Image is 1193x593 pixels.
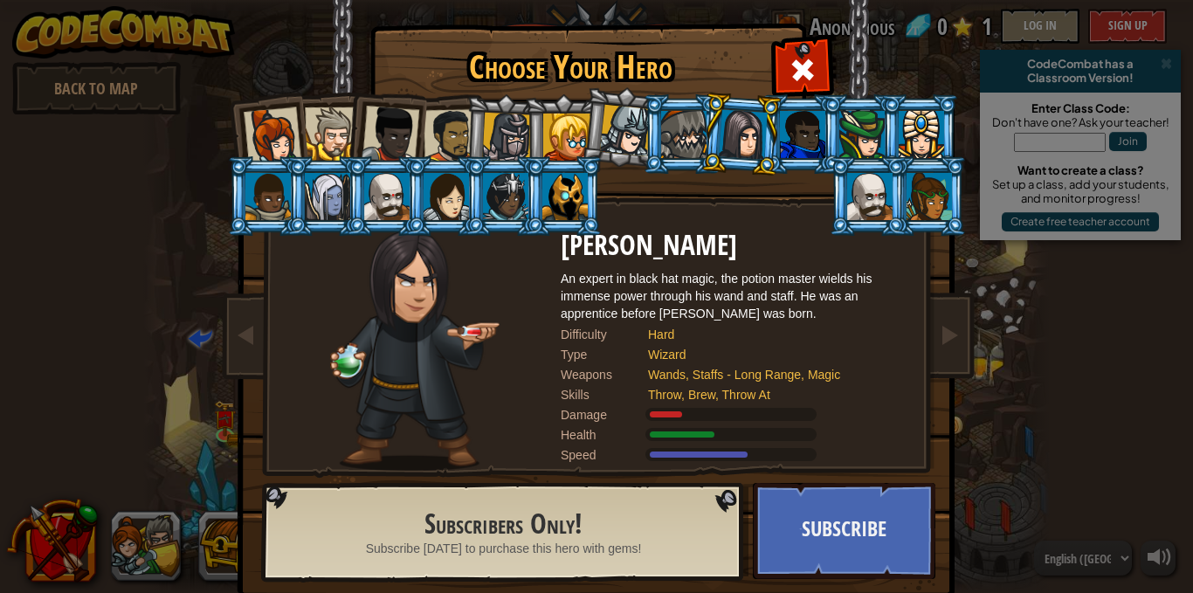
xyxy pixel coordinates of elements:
[648,386,893,403] div: Throw, Brew, Throw At
[227,156,306,236] li: Arryn Stonewall
[888,156,967,236] li: Zana Woodheart
[561,446,910,464] div: Moves at 11 meters per second.
[561,270,910,322] div: An expert in black hat magic, the potion master wields his immense power through his wand and sta...
[829,156,907,236] li: Okar Stompfoot
[648,326,893,343] div: Hard
[561,346,648,363] div: Type
[302,509,705,540] h2: Subscribers Only!
[561,426,648,444] div: Health
[880,94,959,174] li: Pender Spellbane
[561,366,648,383] div: Weapons
[524,94,603,174] li: Miss Hushbaum
[330,231,499,471] img: potion-master-pose.png
[561,326,648,343] div: Difficulty
[561,406,648,424] div: Damage
[700,92,783,176] li: Omarn Brewstone
[561,446,648,464] div: Speed
[753,483,935,579] button: Subscribe
[821,94,900,174] li: Naria of the Leaf
[643,94,721,174] li: Senick Steelclaw
[524,156,603,236] li: Ritic the Cold
[346,156,424,236] li: Okar Stompfoot
[261,483,748,583] img: language-selector-background.png
[762,94,840,174] li: Gordon the Stalwart
[342,88,428,174] li: Lady Ida Justheart
[224,91,309,176] li: Captain Anya Weston
[463,93,546,176] li: Amara Arrowhead
[404,93,485,175] li: Alejandro the Duelist
[366,540,642,557] span: Subscribe [DATE] to purchase this hero with gems!
[561,386,648,403] div: Skills
[405,156,484,236] li: Illia Shieldsmith
[561,426,910,444] div: Gains 120% of listed Wizard armor health.
[648,346,893,363] div: Wizard
[286,156,365,236] li: Nalfar Cryptor
[561,231,910,261] h2: [PERSON_NAME]
[579,84,665,171] li: Hattori Hanzō
[648,366,893,383] div: Wands, Staffs - Long Range, Magic
[465,156,543,236] li: Usara Master Wizard
[561,406,910,424] div: Deals 83% of listed Wizard weapon damage.
[374,49,767,86] h1: Choose Your Hero
[286,92,365,171] li: Sir Tharin Thunderfist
